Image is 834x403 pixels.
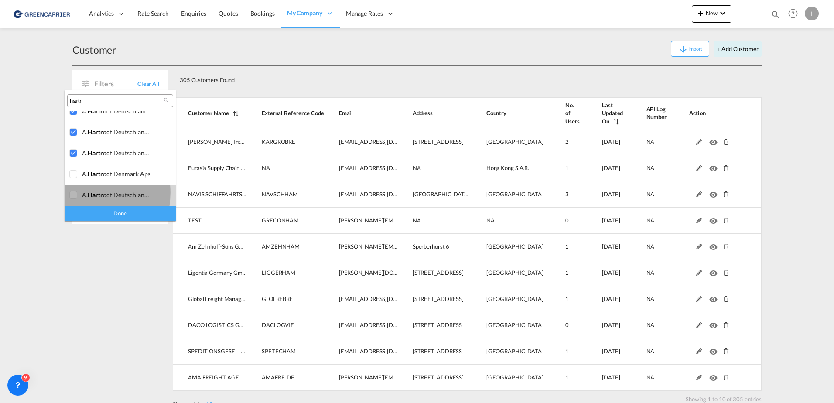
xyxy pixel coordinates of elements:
span: hartr [88,170,103,178]
md-icon: icon-magnify [163,97,170,103]
span: hartr [88,191,103,198]
div: a.<span class="highlightedText">hartr</span>odt deutschland (gmbh &amp; co) kg [82,191,150,198]
span: hartr [88,149,103,157]
span: hartr [88,128,103,136]
div: Done [65,206,176,221]
input: Search Company [70,97,164,105]
div: a.<span class="highlightedText">hartr</span>odt deutschland (gmbh &amp; co) kg [82,128,150,136]
div: a. <span class="highlightedText">hartr</span>odt denmark aps [82,170,150,178]
div: a. <span class="highlightedText">hartr</span>odt deutschland (gmbh &amp; co) kg [82,149,150,157]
